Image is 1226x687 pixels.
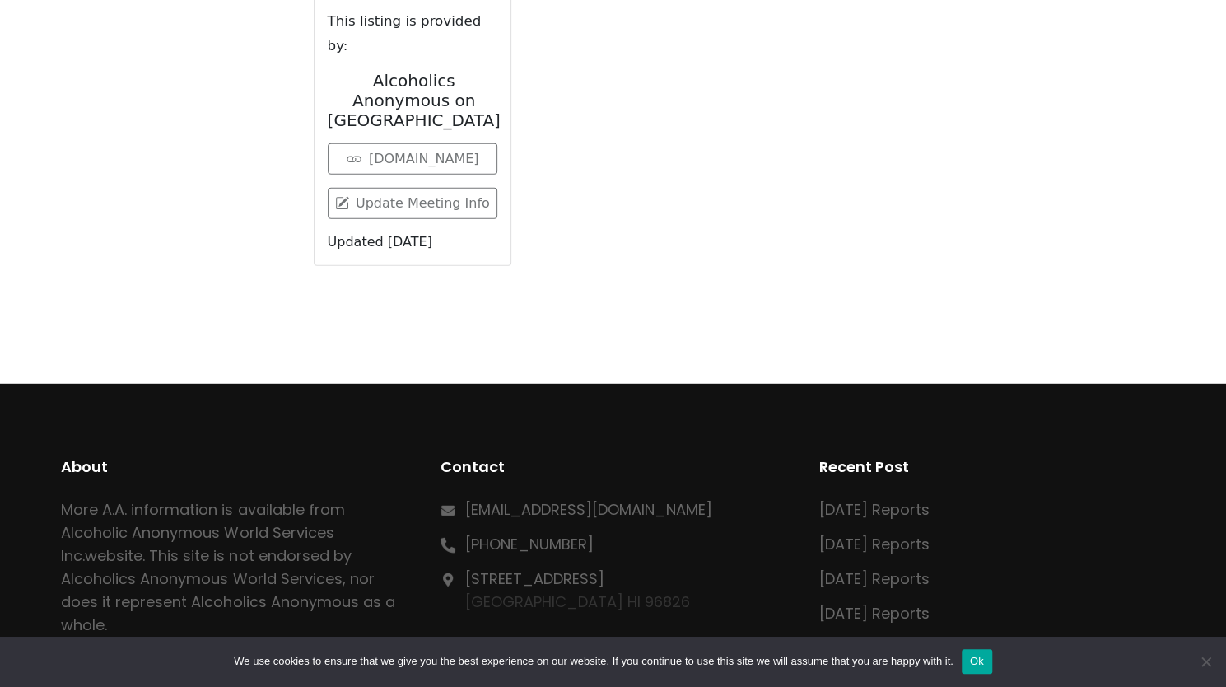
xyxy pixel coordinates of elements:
a: Update Meeting Info [328,188,497,219]
a: [DOMAIN_NAME] [328,143,497,175]
h2: Alcoholics Anonymous on [GEOGRAPHIC_DATA] [328,71,501,130]
a: [PHONE_NUMBER] [464,534,593,554]
a: [STREET_ADDRESS] [464,568,604,589]
a: website [85,545,142,566]
p: More A.A. information is available from Alcoholic Anonymous World Services Inc. . This site is no... [61,498,407,637]
h2: About [61,456,407,479]
h2: Contact [440,456,785,479]
a: [DATE] Reports [819,603,930,624]
h2: Recent Post [819,456,1165,479]
small: This listing is provided by: [328,9,497,57]
button: Ok [962,649,992,674]
span: We use cookies to ensure that we give you the best experience on our website. If you continue to ... [234,653,953,670]
a: [DATE] Reports [819,534,930,554]
a: [EMAIL_ADDRESS][DOMAIN_NAME] [464,499,711,520]
p: Updated [DATE] [328,232,497,252]
p: [GEOGRAPHIC_DATA] HI 96826 [464,568,689,614]
a: [DATE] Reports [819,499,930,520]
span: No [1197,653,1214,670]
a: [DATE] Reports [819,568,930,589]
